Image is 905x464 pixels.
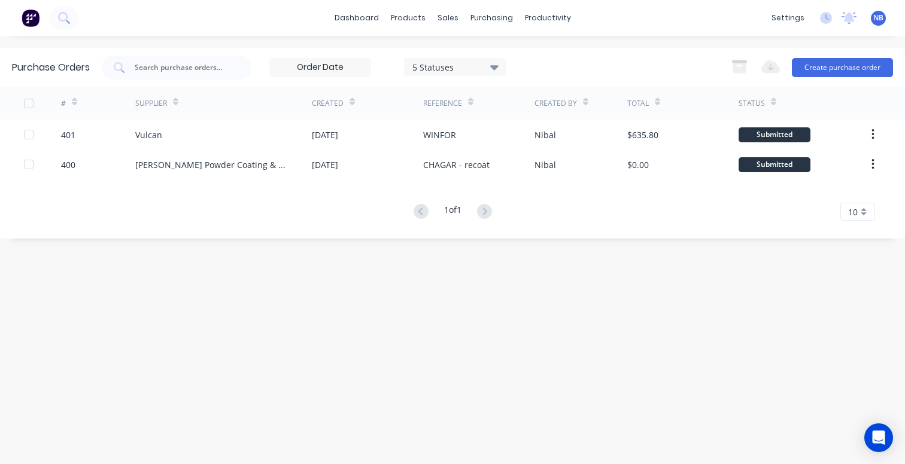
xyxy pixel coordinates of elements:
div: Status [739,98,765,109]
div: Total [627,98,649,109]
span: NB [873,13,883,23]
div: [DATE] [312,129,338,141]
div: Nibal [535,158,556,171]
div: settings [766,9,810,27]
div: Created By [535,98,577,109]
input: Order Date [270,59,370,77]
div: [PERSON_NAME] Powder Coating & Abrasive Blasting [135,158,288,171]
input: Search purchase orders... [133,62,233,74]
div: Submitted [739,127,810,142]
img: Factory [22,9,40,27]
div: WINFOR [423,129,456,141]
div: Reference [423,98,462,109]
a: dashboard [329,9,385,27]
div: 5 Statuses [412,60,498,73]
div: 401 [61,129,75,141]
div: products [385,9,432,27]
div: purchasing [464,9,519,27]
div: $0.00 [627,158,649,171]
div: sales [432,9,464,27]
div: Nibal [535,129,556,141]
div: 1 of 1 [444,203,461,221]
span: 10 [848,206,858,218]
div: $635.80 [627,129,658,141]
div: Vulcan [135,129,162,141]
div: 400 [61,158,75,171]
div: Created [312,98,344,109]
button: Create purchase order [792,58,893,77]
div: Open Intercom Messenger [864,423,893,452]
div: Submitted [739,157,810,172]
div: # [61,98,66,109]
div: productivity [519,9,577,27]
div: CHAGAR - recoat [423,158,490,171]
div: Supplier [135,98,167,109]
div: [DATE] [312,158,338,171]
div: Purchase Orders [12,60,90,75]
